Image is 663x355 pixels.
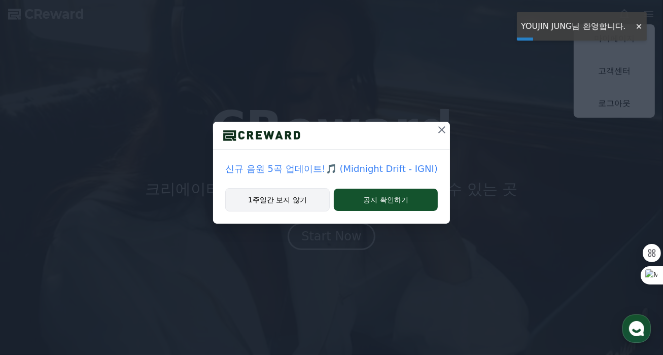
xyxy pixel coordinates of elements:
[93,287,105,295] span: 대화
[3,271,67,296] a: 홈
[334,189,438,211] button: 공지 확인하기
[157,286,169,294] span: 설정
[67,271,131,296] a: 대화
[131,271,195,296] a: 설정
[32,286,38,294] span: 홈
[225,188,330,211] button: 1주일간 보지 않기
[213,128,310,143] img: logo
[225,162,438,176] a: 신규 음원 5곡 업데이트!🎵 (Midnight Drift - IGNI)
